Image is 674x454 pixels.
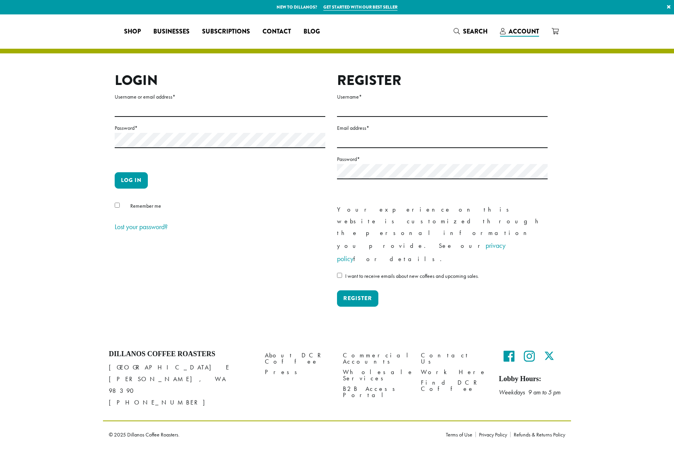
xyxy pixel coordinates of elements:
[446,432,475,437] a: Terms of Use
[303,27,320,37] span: Blog
[109,362,253,408] p: [GEOGRAPHIC_DATA] E [PERSON_NAME], WA 98390 [PHONE_NUMBER]
[421,350,487,367] a: Contact Us
[343,367,409,384] a: Wholesale Services
[109,350,253,359] h4: Dillanos Coffee Roasters
[124,27,141,37] span: Shop
[263,27,291,37] span: Contact
[109,432,434,437] p: © 2025 Dillanos Coffee Roasters.
[337,241,505,263] a: privacy policy
[421,367,487,378] a: Work Here
[118,25,147,38] a: Shop
[153,27,190,37] span: Businesses
[337,72,548,89] h2: Register
[343,384,409,401] a: B2B Access Portal
[463,27,488,36] span: Search
[115,172,148,189] button: Log in
[115,92,325,102] label: Username or email address
[510,432,565,437] a: Refunds & Returns Policy
[323,4,397,11] a: Get started with our best seller
[499,388,560,396] em: Weekdays 9 am to 5 pm
[447,25,494,38] a: Search
[115,222,168,231] a: Lost your password?
[337,154,548,164] label: Password
[202,27,250,37] span: Subscriptions
[115,123,325,133] label: Password
[499,375,565,383] h5: Lobby Hours:
[265,367,331,378] a: Press
[421,378,487,394] a: Find DCR Coffee
[337,273,342,278] input: I want to receive emails about new coffees and upcoming sales.
[130,202,161,209] span: Remember me
[337,204,548,265] p: Your experience on this website is customized through the personal information you provide. See o...
[475,432,510,437] a: Privacy Policy
[337,92,548,102] label: Username
[345,272,479,279] span: I want to receive emails about new coffees and upcoming sales.
[343,350,409,367] a: Commercial Accounts
[115,72,325,89] h2: Login
[265,350,331,367] a: About DCR Coffee
[509,27,539,36] span: Account
[337,123,548,133] label: Email address
[337,290,378,307] button: Register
